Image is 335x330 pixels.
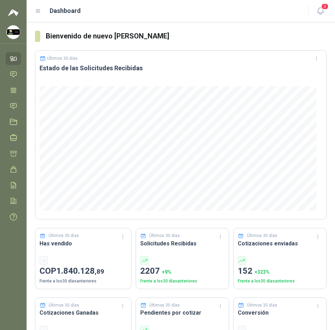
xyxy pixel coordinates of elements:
[40,278,127,285] p: Frente a los 30 días anteriores
[40,308,127,317] h3: Cotizaciones Ganadas
[40,256,48,265] div: -
[40,239,127,248] h3: Has vendido
[321,3,329,10] span: 3
[56,266,104,276] span: 1.840.128
[49,232,79,239] p: Últimos 30 días
[95,267,104,275] span: ,89
[40,265,127,278] p: COP
[149,302,180,309] p: Últimos 30 días
[247,302,277,309] p: Últimos 30 días
[238,239,322,248] h3: Cotizaciones enviadas
[238,278,322,285] p: Frente a los 30 días anteriores
[255,269,270,275] span: + 323 %
[238,265,322,278] p: 152
[140,278,224,285] p: Frente a los 30 días anteriores
[140,265,224,278] p: 2207
[314,5,327,17] button: 3
[149,232,180,239] p: Últimos 30 días
[46,31,327,42] h3: Bienvenido de nuevo [PERSON_NAME]
[8,8,19,17] img: Logo peakr
[238,308,322,317] h3: Conversión
[40,64,322,72] h3: Estado de las Solicitudes Recibidas
[247,232,277,239] p: Últimos 30 días
[47,56,78,61] p: Últimos 30 días
[7,26,20,39] img: Company Logo
[50,6,81,16] h1: Dashboard
[49,302,79,309] p: Últimos 30 días
[140,239,224,248] h3: Solicitudes Recibidas
[162,269,171,275] span: + 9 %
[140,308,224,317] h3: Pendientes por cotizar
